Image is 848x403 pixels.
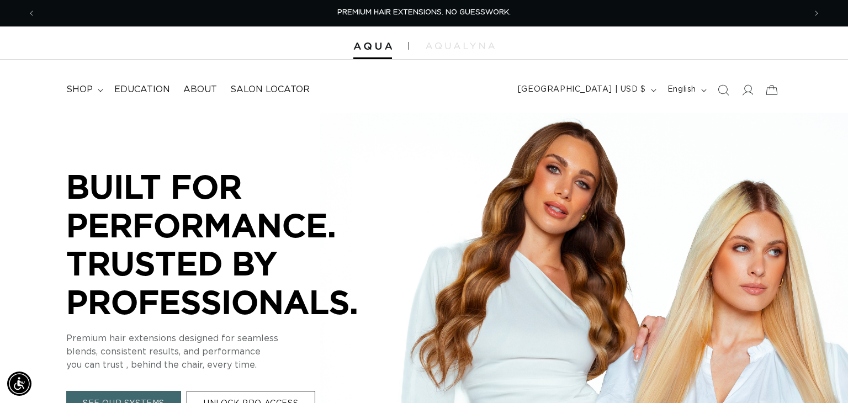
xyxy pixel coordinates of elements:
p: BUILT FOR PERFORMANCE. TRUSTED BY PROFESSIONALS. [66,167,397,321]
span: English [667,84,696,96]
span: PREMIUM HAIR EXTENSIONS. NO GUESSWORK. [337,9,511,16]
span: shop [66,84,93,96]
p: Premium hair extensions designed for seamless [66,332,397,345]
span: About [183,84,217,96]
a: Salon Locator [224,77,316,102]
button: [GEOGRAPHIC_DATA] | USD $ [511,79,661,100]
p: blends, consistent results, and performance [66,345,397,358]
button: Previous announcement [19,3,44,24]
a: Education [108,77,177,102]
a: About [177,77,224,102]
button: Next announcement [804,3,829,24]
p: you can trust , behind the chair, every time. [66,358,397,372]
span: Salon Locator [230,84,310,96]
summary: shop [60,77,108,102]
img: Aqua Hair Extensions [353,43,392,50]
div: Accessibility Menu [7,372,31,396]
summary: Search [711,78,735,102]
span: [GEOGRAPHIC_DATA] | USD $ [518,84,646,96]
button: English [661,79,711,100]
img: aqualyna.com [426,43,495,49]
span: Education [114,84,170,96]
